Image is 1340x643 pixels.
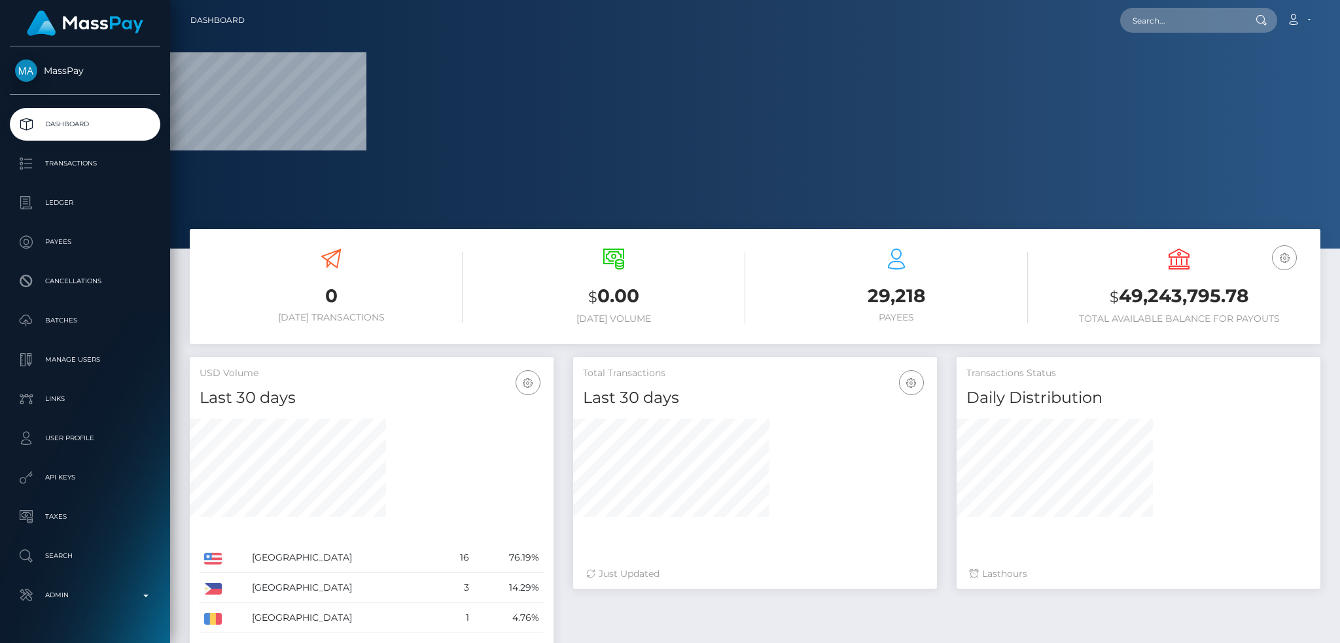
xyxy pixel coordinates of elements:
[190,7,245,34] a: Dashboard
[15,468,155,487] p: API Keys
[15,389,155,409] p: Links
[15,193,155,213] p: Ledger
[588,288,597,306] small: $
[474,573,544,603] td: 14.29%
[765,283,1028,309] h3: 29,218
[15,114,155,134] p: Dashboard
[482,283,745,310] h3: 0.00
[10,108,160,141] a: Dashboard
[583,387,927,409] h4: Last 30 days
[970,567,1307,581] div: Last hours
[10,265,160,298] a: Cancellations
[15,585,155,605] p: Admin
[10,422,160,455] a: User Profile
[765,312,1028,323] h6: Payees
[15,507,155,527] p: Taxes
[10,461,160,494] a: API Keys
[10,186,160,219] a: Ledger
[15,154,155,173] p: Transactions
[247,543,442,573] td: [GEOGRAPHIC_DATA]
[200,312,463,323] h6: [DATE] Transactions
[442,543,474,573] td: 16
[204,553,222,565] img: US.png
[204,613,222,625] img: RO.png
[15,232,155,252] p: Payees
[10,540,160,572] a: Search
[1048,313,1311,324] h6: Total Available Balance for Payouts
[474,603,544,633] td: 4.76%
[15,311,155,330] p: Batches
[10,383,160,415] a: Links
[200,283,463,309] h3: 0
[1120,8,1243,33] input: Search...
[474,543,544,573] td: 76.19%
[15,350,155,370] p: Manage Users
[482,313,745,324] h6: [DATE] Volume
[27,10,143,36] img: MassPay Logo
[204,583,222,595] img: PH.png
[442,603,474,633] td: 1
[10,343,160,376] a: Manage Users
[10,500,160,533] a: Taxes
[15,546,155,566] p: Search
[966,387,1311,409] h4: Daily Distribution
[15,60,37,82] img: MassPay
[247,603,442,633] td: [GEOGRAPHIC_DATA]
[15,271,155,291] p: Cancellations
[1110,288,1119,306] small: $
[10,304,160,337] a: Batches
[10,579,160,612] a: Admin
[583,367,927,380] h5: Total Transactions
[15,428,155,448] p: User Profile
[10,65,160,77] span: MassPay
[200,367,544,380] h5: USD Volume
[586,567,924,581] div: Just Updated
[966,367,1311,380] h5: Transactions Status
[10,147,160,180] a: Transactions
[10,226,160,258] a: Payees
[200,387,544,409] h4: Last 30 days
[1048,283,1311,310] h3: 49,243,795.78
[442,573,474,603] td: 3
[247,573,442,603] td: [GEOGRAPHIC_DATA]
